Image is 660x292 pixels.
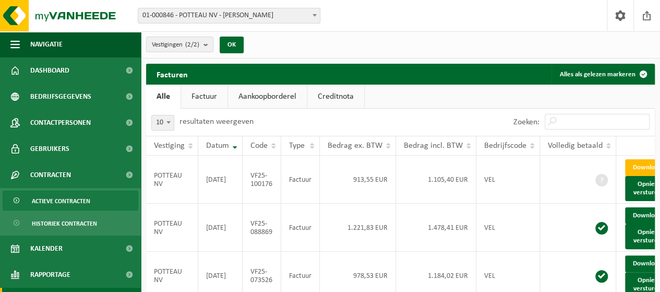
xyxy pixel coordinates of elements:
[548,142,603,150] span: Volledig betaald
[198,156,243,204] td: [DATE]
[138,8,320,23] span: 01-000846 - POTTEAU NV - HEULE
[281,204,320,252] td: Factuur
[404,142,463,150] span: Bedrag incl. BTW
[185,41,199,48] count: (2/2)
[151,115,174,131] span: 10
[30,110,91,136] span: Contactpersonen
[30,236,63,262] span: Kalender
[30,162,71,188] span: Contracten
[146,37,213,52] button: Vestigingen(2/2)
[307,85,364,109] a: Creditnota
[250,142,268,150] span: Code
[228,85,307,109] a: Aankoopborderel
[138,8,320,24] span: 01-000846 - POTTEAU NV - HEULE
[146,156,198,204] td: POTTEAU NV
[146,204,198,252] td: POTTEAU NV
[30,262,70,288] span: Rapportage
[484,142,526,150] span: Bedrijfscode
[281,156,320,204] td: Factuur
[32,214,97,233] span: Historiek contracten
[146,64,198,84] h2: Facturen
[3,191,138,211] a: Actieve contracten
[30,84,91,110] span: Bedrijfsgegevens
[154,142,185,150] span: Vestiging
[320,204,396,252] td: 1.221,83 EUR
[181,85,227,109] a: Factuur
[30,57,69,84] span: Dashboard
[152,115,174,130] span: 10
[30,136,69,162] span: Gebruikers
[396,156,476,204] td: 1.105,40 EUR
[476,204,540,252] td: VEL
[146,85,181,109] a: Alle
[320,156,396,204] td: 913,55 EUR
[32,191,90,211] span: Actieve contracten
[30,31,63,57] span: Navigatie
[289,142,305,150] span: Type
[3,213,138,233] a: Historiek contracten
[206,142,229,150] span: Datum
[198,204,243,252] td: [DATE]
[513,118,539,126] label: Zoeken:
[243,156,281,204] td: VF25-100176
[396,204,476,252] td: 1.478,41 EUR
[551,64,654,85] button: Alles als gelezen markeren
[152,37,199,53] span: Vestigingen
[328,142,382,150] span: Bedrag ex. BTW
[179,118,254,126] label: resultaten weergeven
[220,37,244,53] button: OK
[476,156,540,204] td: VEL
[243,204,281,252] td: VF25-088869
